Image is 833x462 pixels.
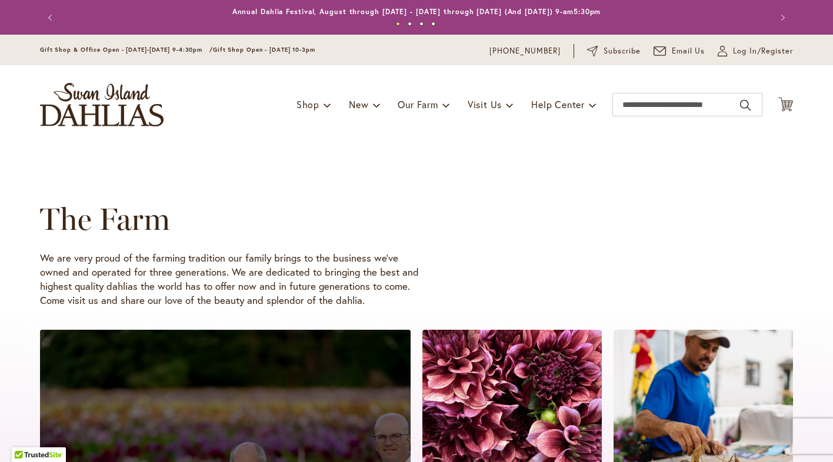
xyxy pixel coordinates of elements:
[40,83,164,126] a: store logo
[733,45,793,57] span: Log In/Register
[232,7,601,16] a: Annual Dahlia Festival, August through [DATE] - [DATE] through [DATE] (And [DATE]) 9-am5:30pm
[40,251,422,307] p: We are very proud of the farming tradition our family brings to the business we’ve owned and oper...
[468,98,502,111] span: Visit Us
[40,46,213,53] span: Gift Shop & Office Open - [DATE]-[DATE] 9-4:30pm /
[587,45,641,57] a: Subscribe
[40,6,64,29] button: Previous
[296,98,319,111] span: Shop
[40,202,759,237] h1: The Farm
[431,22,435,26] button: 4 of 4
[419,22,424,26] button: 3 of 4
[396,22,400,26] button: 1 of 4
[398,98,438,111] span: Our Farm
[489,45,561,57] a: [PHONE_NUMBER]
[769,6,793,29] button: Next
[672,45,705,57] span: Email Us
[408,22,412,26] button: 2 of 4
[213,46,315,53] span: Gift Shop Open - [DATE] 10-3pm
[349,98,368,111] span: New
[531,98,585,111] span: Help Center
[604,45,641,57] span: Subscribe
[718,45,793,57] a: Log In/Register
[654,45,705,57] a: Email Us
